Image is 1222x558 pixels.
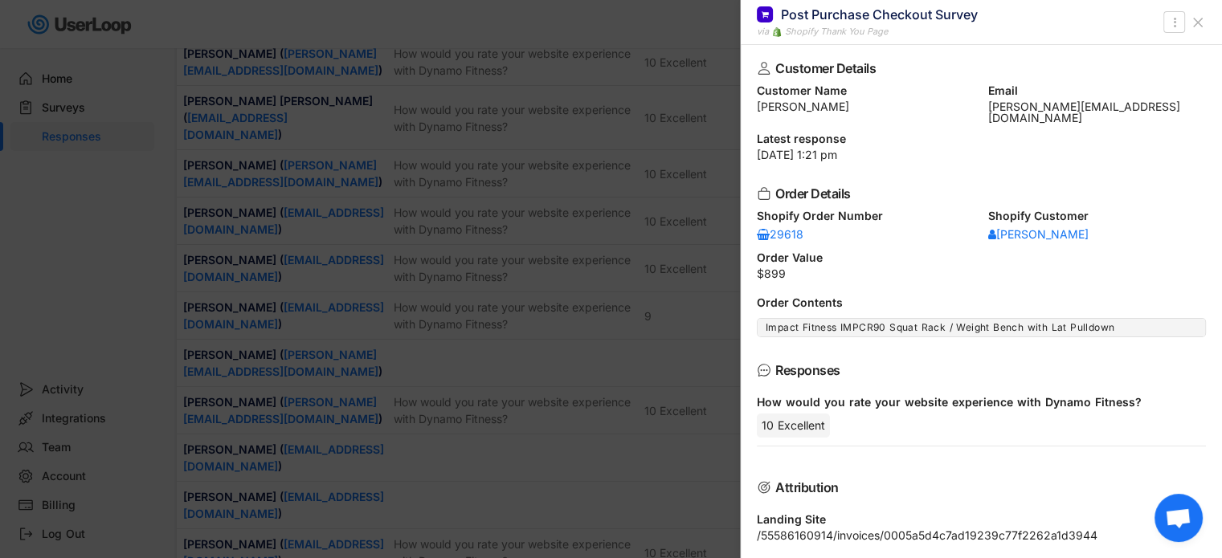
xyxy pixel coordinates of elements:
div: Customer Name [757,85,975,96]
div: Latest response [757,133,1206,145]
div: /55586160914/invoices/0005a5d4c7ad19239c77f2262a1d3944 [757,530,1206,541]
div: 29618 [757,229,805,240]
a: 29618 [757,226,805,242]
div: [PERSON_NAME] [757,101,975,112]
div: 10 Excellent [757,413,830,438]
a: [PERSON_NAME] [988,226,1089,242]
div: Post Purchase Checkout Survey [781,6,978,23]
div: [PERSON_NAME] [988,229,1089,240]
div: Shopify Order Number [757,210,975,222]
button:  [1167,13,1183,32]
div: via [757,25,769,39]
div: [DATE] 1:21 pm [757,149,1206,161]
div: Order Value [757,252,1206,263]
div: Open chat [1155,494,1203,542]
div: Shopify Customer [988,210,1207,222]
div: Impact Fitness IMPCR90 Squat Rack / Weight Bench with Lat Pulldown [766,321,1197,334]
text:  [1173,14,1176,31]
div: [PERSON_NAME][EMAIL_ADDRESS][DOMAIN_NAME] [988,101,1207,124]
div: Order Details [775,187,1180,200]
img: 1156660_ecommerce_logo_shopify_icon%20%281%29.png [772,27,782,37]
div: Responses [775,364,1180,377]
div: Landing Site [757,514,1206,525]
div: Attribution [775,481,1180,494]
div: Customer Details [775,62,1180,75]
div: Order Contents [757,297,1206,308]
div: Shopify Thank You Page [785,25,888,39]
div: Email [988,85,1207,96]
div: How would you rate your website experience with Dynamo Fitness? [757,395,1193,409]
div: $899 [757,268,1206,279]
